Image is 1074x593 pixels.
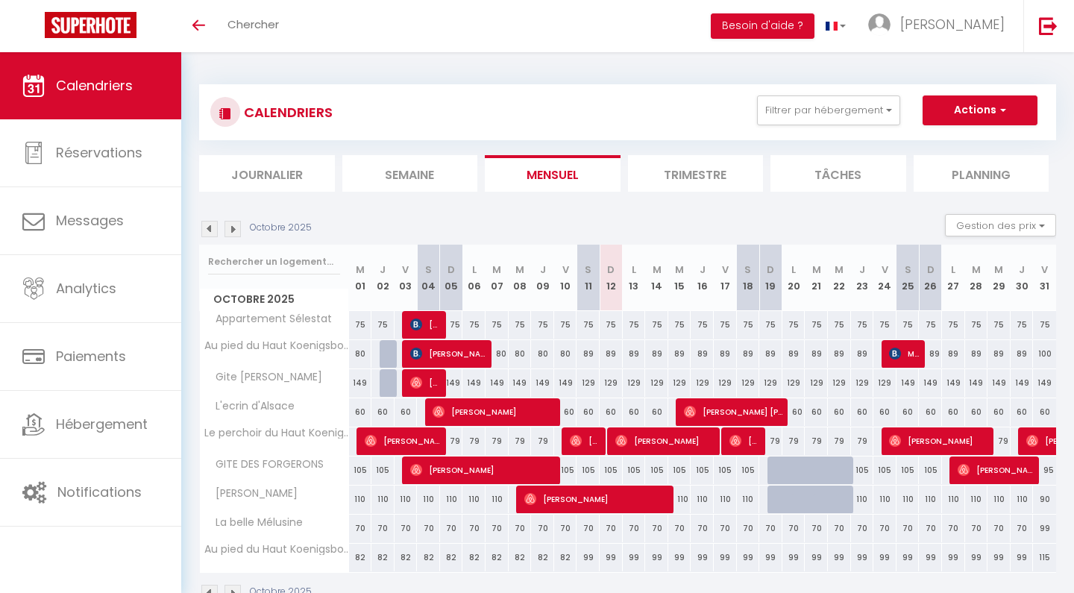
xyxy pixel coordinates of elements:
[56,279,116,298] span: Analytics
[1011,245,1034,311] th: 30
[828,340,851,368] div: 89
[805,427,828,455] div: 79
[56,76,133,95] span: Calendriers
[896,369,920,397] div: 149
[202,398,298,415] span: L'ecrin d'Alsace
[440,311,463,339] div: 75
[987,369,1011,397] div: 149
[349,398,372,426] div: 60
[349,311,372,339] div: 75
[873,456,896,484] div: 105
[987,245,1011,311] th: 29
[851,427,874,455] div: 79
[462,515,486,542] div: 70
[1011,340,1034,368] div: 89
[714,245,737,311] th: 17
[554,544,577,571] div: 82
[554,311,577,339] div: 75
[919,456,942,484] div: 105
[1011,486,1034,513] div: 110
[600,398,623,426] div: 60
[759,427,782,455] div: 79
[45,12,136,38] img: Super Booking
[600,515,623,542] div: 70
[509,311,532,339] div: 75
[202,486,301,502] span: [PERSON_NAME]
[486,311,509,339] div: 75
[515,263,524,277] abbr: M
[486,340,509,368] div: 80
[965,398,988,426] div: 60
[440,486,463,513] div: 110
[395,515,418,542] div: 70
[395,544,418,571] div: 82
[349,456,372,484] div: 105
[873,398,896,426] div: 60
[600,311,623,339] div: 75
[554,515,577,542] div: 70
[919,398,942,426] div: 60
[440,245,463,311] th: 05
[668,486,691,513] div: 110
[675,263,684,277] abbr: M
[623,311,646,339] div: 75
[691,340,714,368] div: 89
[889,427,989,455] span: [PERSON_NAME]
[767,263,774,277] abbr: D
[410,310,441,339] span: [PERSON_NAME]
[202,544,351,555] span: Au pied du Haut Koenigsbourg 2
[356,263,365,277] abbr: M
[1041,263,1048,277] abbr: V
[623,340,646,368] div: 89
[371,398,395,426] div: 60
[958,456,1034,484] span: [PERSON_NAME]
[987,486,1011,513] div: 110
[645,515,668,542] div: 70
[440,369,463,397] div: 149
[873,245,896,311] th: 24
[600,340,623,368] div: 89
[380,263,386,277] abbr: J
[562,263,569,277] abbr: V
[714,456,737,484] div: 105
[486,427,509,455] div: 79
[965,369,988,397] div: 149
[691,369,714,397] div: 129
[645,456,668,484] div: 105
[859,263,865,277] abbr: J
[440,427,463,455] div: 79
[851,369,874,397] div: 129
[509,515,532,542] div: 70
[202,311,336,327] span: Appartement Sélestat
[782,369,805,397] div: 129
[342,155,478,192] li: Semaine
[349,544,372,571] div: 82
[417,544,440,571] div: 82
[371,515,395,542] div: 70
[759,515,782,542] div: 70
[1033,245,1056,311] th: 31
[805,515,828,542] div: 70
[828,515,851,542] div: 70
[623,515,646,542] div: 70
[645,245,668,311] th: 14
[828,369,851,397] div: 129
[919,515,942,542] div: 70
[942,515,965,542] div: 70
[349,486,372,513] div: 110
[623,456,646,484] div: 105
[462,369,486,397] div: 149
[744,263,751,277] abbr: S
[509,369,532,397] div: 149
[577,369,600,397] div: 129
[486,544,509,571] div: 82
[759,369,782,397] div: 129
[737,515,760,542] div: 70
[1011,369,1034,397] div: 149
[486,486,509,513] div: 110
[577,515,600,542] div: 70
[668,456,691,484] div: 105
[714,515,737,542] div: 70
[737,369,760,397] div: 129
[240,95,333,129] h3: CALENDRIERS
